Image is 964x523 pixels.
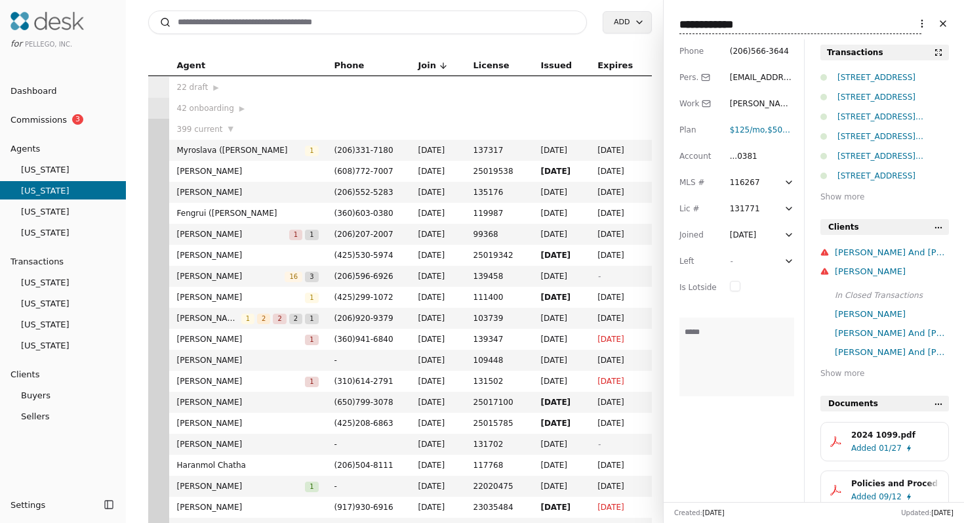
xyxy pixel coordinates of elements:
span: ( 206 ) 331 - 7180 [334,146,393,155]
span: [PERSON_NAME] [177,249,319,262]
div: Is Lotside [679,281,717,294]
span: 25017100 [473,396,525,409]
div: [PERSON_NAME] And [PERSON_NAME] [835,245,949,259]
span: ( 917 ) 930 - 6916 [334,503,393,512]
span: ( 310 ) 614 - 2791 [334,377,393,386]
span: [DATE] [540,249,582,262]
span: 99368 [473,228,525,241]
div: [STREET_ADDRESS][PERSON_NAME] [837,110,949,123]
span: 1 [305,146,318,156]
span: [DATE] [597,375,643,388]
span: [PERSON_NAME] [177,228,289,241]
span: Clients [828,220,859,234]
button: 2024 1099.pdfAdded01/27 [820,422,949,461]
span: ( 425 ) 208 - 6863 [334,419,393,428]
span: ( 425 ) 530 - 5974 [334,251,393,260]
span: [DATE] [540,207,582,220]
span: [DATE] [418,459,458,472]
span: 109448 [473,354,525,367]
span: [DATE] [418,333,458,346]
span: [DATE] [597,312,643,325]
span: ▶ [213,82,218,94]
span: [PERSON_NAME] [177,312,241,325]
img: Desk [10,12,84,30]
div: Work [679,97,717,110]
span: [DATE] [418,291,458,304]
span: 1 [305,293,318,303]
span: [PERSON_NAME] [177,396,319,409]
span: [PERSON_NAME] [177,480,306,493]
span: 25019342 [473,249,525,262]
span: [DATE] [597,207,643,220]
div: [STREET_ADDRESS][PERSON_NAME] [837,130,949,143]
button: Policies and Procedures.pdfAdded09/12 [820,471,949,510]
div: Transactions [827,46,883,59]
button: 1 [305,480,318,493]
div: Updated: [901,508,954,518]
span: [DATE] [597,501,643,514]
div: Left [679,255,717,268]
span: [DATE] [597,417,643,430]
button: 1 [305,375,318,388]
span: 1 [305,335,318,345]
span: [DATE] [931,509,954,516]
span: 117768 [473,459,525,472]
div: Plan [679,123,717,136]
span: [DATE] [418,228,458,241]
div: Show more [820,190,949,203]
div: [PERSON_NAME] [835,264,949,278]
span: [DATE] [540,228,582,241]
span: - [597,272,600,281]
span: Pellego, Inc. [25,41,72,48]
div: 2024 1099.pdf [851,429,939,442]
span: 131702 [473,438,525,451]
span: 119987 [473,207,525,220]
button: 1 [305,228,318,241]
span: [DATE] [597,459,643,472]
span: [DATE] [597,354,643,367]
span: for [10,39,22,49]
span: [DATE] [418,396,458,409]
span: 1 [289,230,302,240]
span: ( 360 ) 603 - 0380 [334,209,393,218]
span: [DATE] [540,291,582,304]
span: [PERSON_NAME] [177,291,306,304]
button: 3 [305,270,318,283]
span: 2 [273,314,286,324]
button: 2 [273,312,286,325]
span: [DATE] [540,312,582,325]
span: 09/12 [879,490,902,503]
span: [DATE] [418,375,458,388]
button: 1 [289,228,302,241]
span: [PERSON_NAME] [177,270,285,283]
button: 2 [289,312,302,325]
span: [DATE] [540,186,582,199]
span: 3 [305,272,318,282]
span: $500 fee [767,125,800,135]
span: [DATE] [597,186,643,199]
span: 2 [289,314,302,324]
span: 139347 [473,333,525,346]
span: [DATE] [418,312,458,325]
span: - [334,438,403,451]
button: Settings [5,494,100,515]
span: Added [851,490,876,503]
span: 2 [257,314,270,324]
div: Policies and Procedures.pdf [851,477,939,490]
div: [STREET_ADDRESS] [837,71,949,84]
span: ( 206 ) 552 - 5283 [334,188,393,197]
span: [DATE] [418,480,458,493]
span: ▼ [228,123,233,135]
span: Join [418,58,436,73]
div: Created: [674,508,725,518]
div: [STREET_ADDRESS][PERSON_NAME] [837,150,949,163]
span: - [334,480,403,493]
span: [DATE] [597,333,643,346]
span: - [730,257,733,266]
div: [STREET_ADDRESS] [837,169,949,182]
div: Lic # [679,202,717,215]
span: [DATE] [418,354,458,367]
span: Expires [597,58,633,73]
span: ▶ [239,103,245,115]
span: 1 [305,482,318,492]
